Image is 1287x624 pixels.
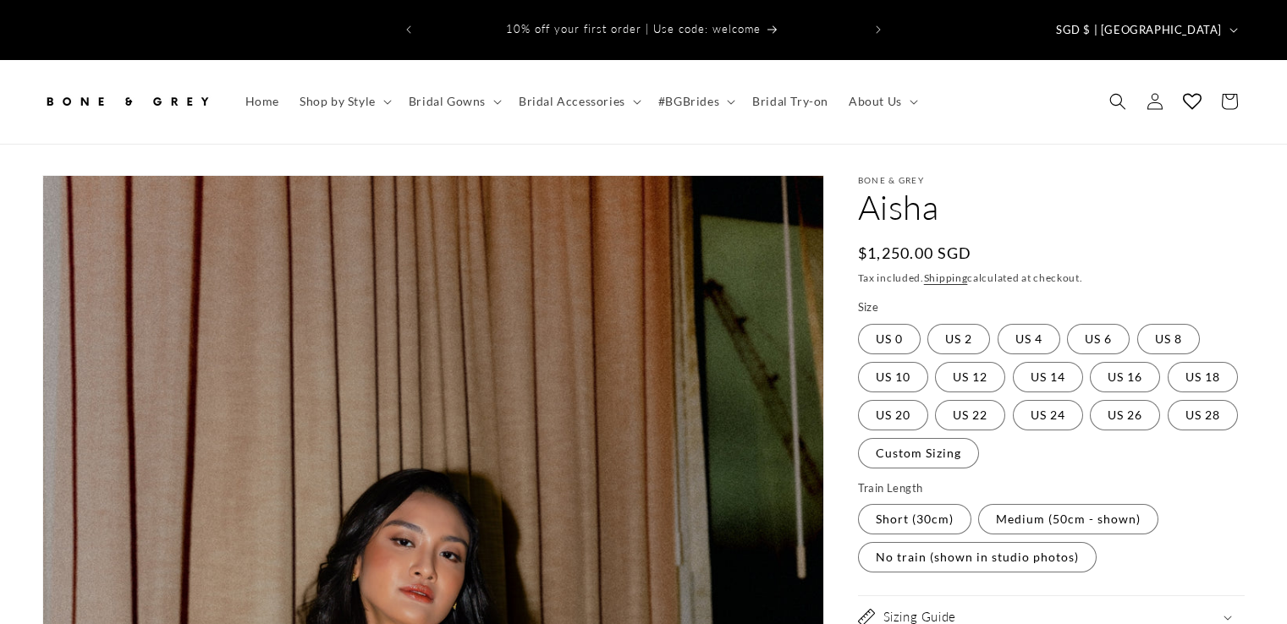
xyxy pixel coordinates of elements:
[858,185,1245,229] h1: Aisha
[658,94,719,109] span: #BGBrides
[390,14,427,46] button: Previous announcement
[289,84,399,119] summary: Shop by Style
[858,480,925,497] legend: Train Length
[858,542,1097,572] label: No train (shown in studio photos)
[506,22,761,36] span: 10% off your first order | Use code: welcome
[409,94,486,109] span: Bridal Gowns
[42,83,212,120] img: Bone and Grey Bridal
[860,14,897,46] button: Next announcement
[1013,400,1083,430] label: US 24
[300,94,376,109] span: Shop by Style
[849,94,902,109] span: About Us
[998,324,1060,354] label: US 4
[1168,362,1238,392] label: US 18
[858,400,928,430] label: US 20
[399,84,509,119] summary: Bridal Gowns
[519,94,625,109] span: Bridal Accessories
[509,84,648,119] summary: Bridal Accessories
[742,84,839,119] a: Bridal Try-on
[978,504,1158,534] label: Medium (50cm - shown)
[858,438,979,468] label: Custom Sizing
[1090,362,1160,392] label: US 16
[858,270,1245,287] div: Tax included. calculated at checkout.
[1090,400,1160,430] label: US 26
[1013,362,1083,392] label: US 14
[1046,14,1245,46] button: SGD $ | [GEOGRAPHIC_DATA]
[36,77,218,127] a: Bone and Grey Bridal
[858,299,881,316] legend: Size
[858,242,972,265] span: $1,250.00 SGD
[1067,324,1130,354] label: US 6
[1168,400,1238,430] label: US 28
[648,84,742,119] summary: #BGBrides
[858,324,921,354] label: US 0
[839,84,925,119] summary: About Us
[1137,324,1200,354] label: US 8
[927,324,990,354] label: US 2
[858,175,1245,185] p: Bone & Grey
[924,271,968,284] a: Shipping
[752,94,828,109] span: Bridal Try-on
[235,84,289,119] a: Home
[1099,83,1136,120] summary: Search
[858,504,971,534] label: Short (30cm)
[1056,22,1222,39] span: SGD $ | [GEOGRAPHIC_DATA]
[245,94,279,109] span: Home
[935,400,1005,430] label: US 22
[935,362,1005,392] label: US 12
[858,362,928,392] label: US 10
